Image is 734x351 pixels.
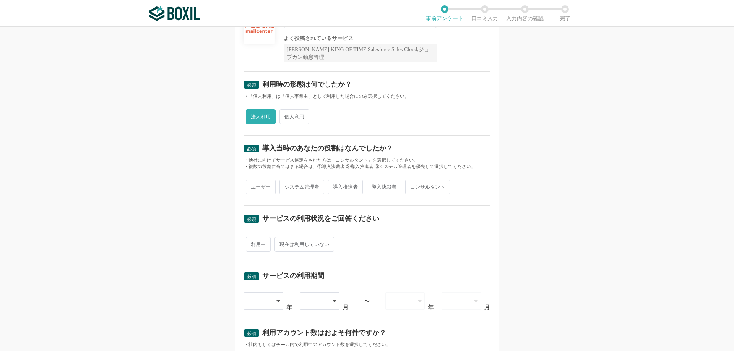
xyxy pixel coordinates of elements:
[505,5,545,21] li: 入力内容の確認
[246,109,276,124] span: 法人利用
[262,81,352,88] div: 利用時の形態は何でしたか？
[424,5,464,21] li: 事前アンケート
[247,331,256,336] span: 必須
[244,157,490,163] div: ・他社に向けてサービス選定をされた方は「コンサルタント」を選択してください。
[244,341,490,348] div: ・社内もしくはチーム内で利用中のアカウント数を選択してください。
[244,163,490,170] div: ・複数の役割に当てはまる場合は、①導入決裁者 ②導入推進者 ③システム管理者を優先して選択してください。
[284,44,437,62] div: [PERSON_NAME],KING OF TIME,Salesforce Sales Cloud,ジョブカン勤怠管理
[484,304,490,311] div: 月
[247,274,256,279] span: 必須
[262,145,393,152] div: 導入当時のあなたの役割はなんでしたか？
[279,109,309,124] span: 個人利用
[262,329,386,336] div: 利用アカウント数はおよそ何件ですか？
[328,180,363,194] span: 導入推進者
[364,298,370,304] div: 〜
[262,272,324,279] div: サービスの利用期間
[262,215,379,222] div: サービスの利用状況をご回答ください
[246,237,271,252] span: 利用中
[149,6,200,21] img: ボクシルSaaS_ロゴ
[274,237,334,252] span: 現在は利用していない
[405,180,450,194] span: コンサルタント
[428,304,434,311] div: 年
[464,5,505,21] li: 口コミ入力
[244,93,490,100] div: ・「個人利用」は「個人事業主」として利用した場合にのみ選択してください。
[246,180,276,194] span: ユーザー
[367,180,401,194] span: 導入決裁者
[545,5,585,21] li: 完了
[286,304,292,311] div: 年
[247,82,256,88] span: 必須
[279,180,324,194] span: システム管理者
[247,217,256,222] span: 必須
[247,146,256,152] span: 必須
[343,304,349,311] div: 月
[284,36,437,41] div: よく投稿されているサービス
